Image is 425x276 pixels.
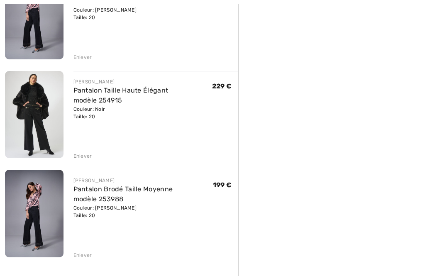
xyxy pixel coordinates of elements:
[73,54,92,61] div: Enlever
[73,86,169,104] a: Pantalon Taille Haute Élégant modèle 254915
[73,105,212,120] div: Couleur: Noir Taille: 20
[73,252,92,259] div: Enlever
[73,152,92,160] div: Enlever
[73,6,213,21] div: Couleur: [PERSON_NAME] Taille: 20
[5,170,64,257] img: Pantalon Brodé Taille Moyenne modèle 253988
[5,71,64,158] img: Pantalon Taille Haute Élégant modèle 254915
[73,177,213,184] div: [PERSON_NAME]
[73,185,173,203] a: Pantalon Brodé Taille Moyenne modèle 253988
[73,204,213,219] div: Couleur: [PERSON_NAME] Taille: 20
[213,181,232,189] span: 199 €
[73,78,212,85] div: [PERSON_NAME]
[212,82,232,90] span: 229 €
